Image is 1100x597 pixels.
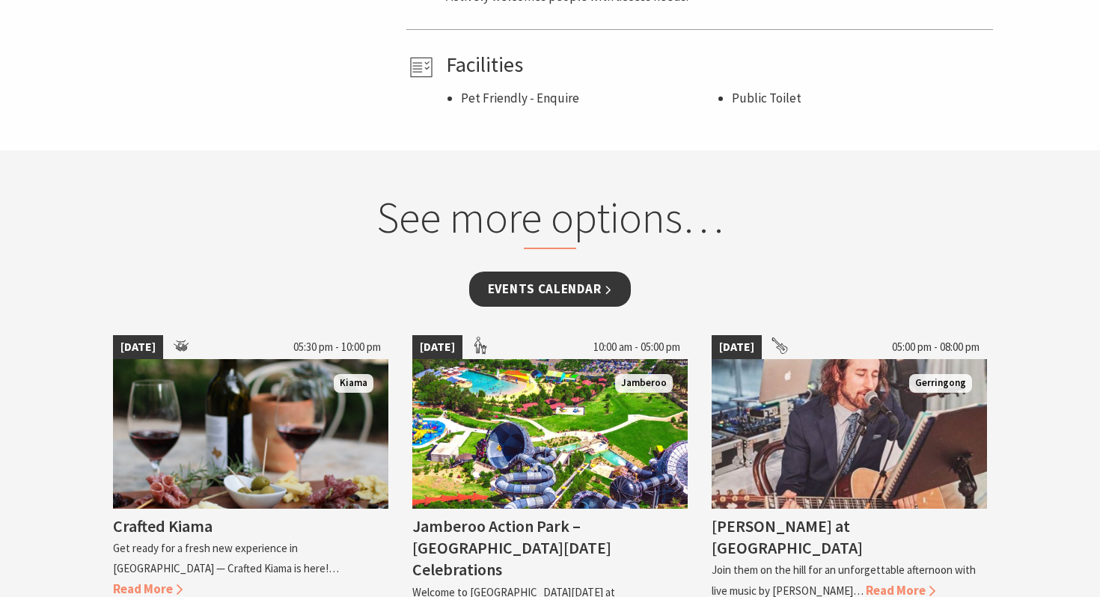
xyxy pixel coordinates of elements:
[412,359,688,509] img: Jamberoo Action Park Kiama NSW
[286,335,388,359] span: 05:30 pm - 10:00 pm
[446,52,988,78] h4: Facilities
[412,515,611,580] h4: Jamberoo Action Park – [GEOGRAPHIC_DATA][DATE] Celebrations
[113,515,213,536] h4: Crafted Kiama
[265,192,836,250] h2: See more options…
[461,88,717,108] li: Pet Friendly - Enquire
[412,335,462,359] span: [DATE]
[113,335,163,359] span: [DATE]
[469,272,632,307] a: Events Calendar
[615,374,673,393] span: Jamberoo
[732,88,988,108] li: Public Toilet
[334,374,373,393] span: Kiama
[909,374,972,393] span: Gerringong
[712,335,762,359] span: [DATE]
[712,563,976,597] p: Join them on the hill for an unforgettable afternoon with live music by [PERSON_NAME]…
[712,359,987,509] img: Anthony Hughes
[113,541,339,575] p: Get ready for a fresh new experience in [GEOGRAPHIC_DATA] — Crafted Kiama is here!…
[113,359,388,509] img: Wine and cheese placed on a table to enjoy
[586,335,688,359] span: 10:00 am - 05:00 pm
[113,581,183,597] span: Read More
[884,335,987,359] span: 05:00 pm - 08:00 pm
[712,515,863,558] h4: [PERSON_NAME] at [GEOGRAPHIC_DATA]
